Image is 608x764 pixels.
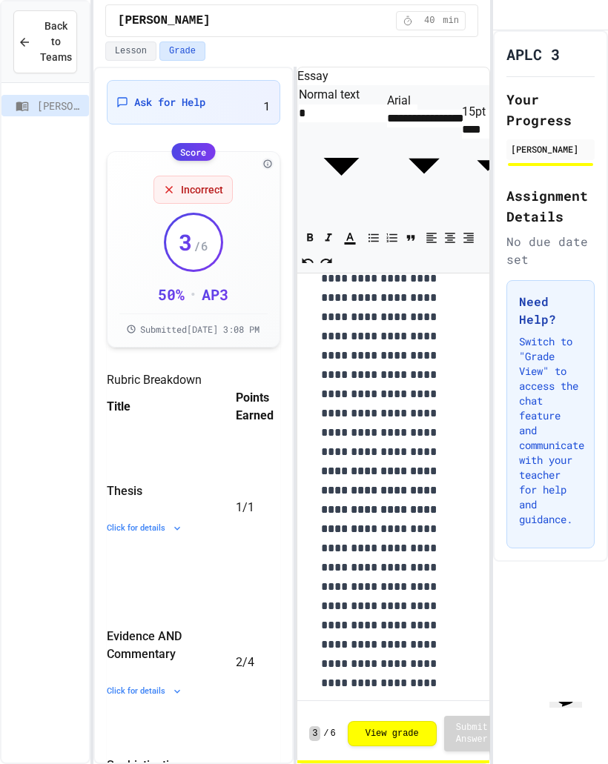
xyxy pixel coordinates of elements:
[299,86,384,104] div: Normal text
[462,103,514,121] div: 15pt
[417,15,441,27] span: 40
[107,626,218,665] div: Evidence AND Commentary
[263,98,271,113] span: 1
[297,67,489,85] h6: Essay
[159,41,205,61] button: Grade
[460,227,478,249] button: Align Right
[511,142,590,156] div: [PERSON_NAME]
[242,655,254,669] span: / 4
[301,227,319,249] button: Bold (⌘+B)
[323,728,328,740] span: /
[320,227,337,249] button: Italic (⌘+I)
[107,399,130,413] span: Title
[37,98,83,113] span: [PERSON_NAME]
[348,721,437,746] button: View grade
[444,716,500,751] button: Submit Answer
[171,143,215,161] div: Score
[107,481,218,535] div: ThesisClick for details
[40,19,72,65] span: Back to Teams
[107,685,218,698] div: Click for details
[242,500,254,514] span: / 1
[299,250,317,272] button: Undo (⌘+Z)
[443,15,459,27] span: min
[107,522,218,535] div: Click for details
[105,41,156,61] button: Lesson
[402,227,420,249] button: Quote
[191,284,196,305] div: •
[181,182,223,197] span: Incorrect
[134,95,205,110] span: Ask for Help
[236,655,242,669] span: 2
[365,227,383,249] button: Bullet List
[506,89,595,130] h2: Your Progress
[118,12,211,30] span: [PERSON_NAME]
[456,722,488,745] span: Submit Answer
[383,227,401,249] button: Numbered List
[107,626,218,698] div: Evidence AND CommentaryClick for details
[331,728,336,740] span: 6
[519,293,582,328] h3: Need Help?
[543,702,593,749] iframe: chat widget
[179,229,192,256] span: 3
[423,227,440,249] button: Align Left
[317,250,335,272] button: Redo (⌘+⇧+Z)
[158,284,185,305] div: 50 %
[194,237,208,255] span: / 6
[506,233,595,268] div: No due date set
[107,481,218,502] div: Thesis
[309,726,320,741] span: 3
[140,323,260,335] span: Submitted [DATE] 3:08 PM
[202,284,228,305] div: AP 3
[506,185,595,227] h2: Assignment Details
[13,10,77,73] button: Back to Teams
[107,371,280,389] h5: Rubric Breakdown
[236,389,299,425] span: Points Earned
[519,334,582,527] p: Switch to "Grade View" to access the chat feature and communicate with your teacher for help and ...
[236,500,242,514] span: 1
[506,44,560,64] h1: APLC 3
[441,227,459,249] button: Align Center
[387,92,461,110] div: Arial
